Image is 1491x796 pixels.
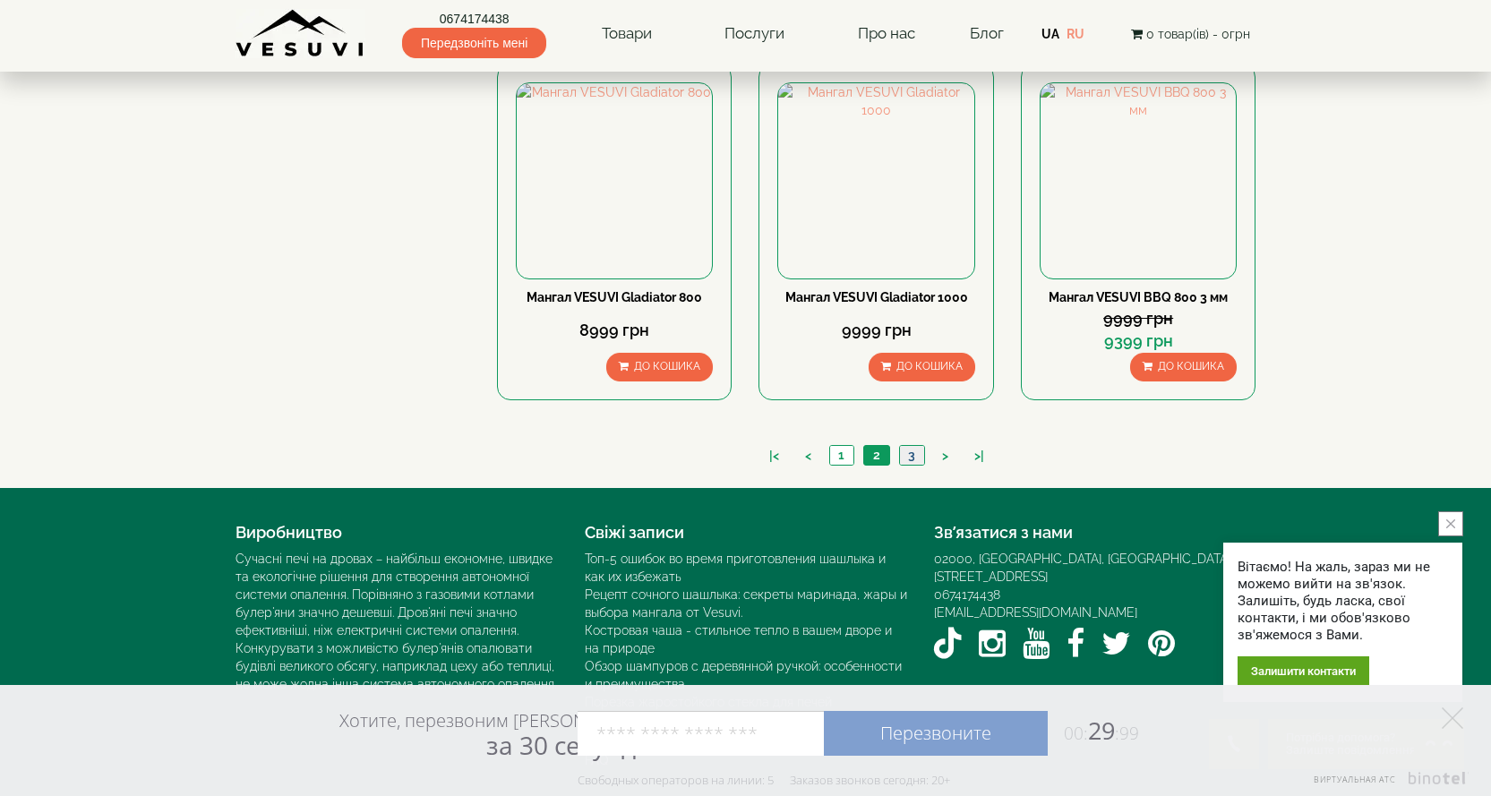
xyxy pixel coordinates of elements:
[1438,511,1463,536] button: close button
[1023,621,1050,666] a: YouTube VESUVI
[1040,307,1237,330] div: 9999 грн
[707,13,802,55] a: Послуги
[1238,559,1448,644] div: Вітаємо! На жаль, зараз ми не можемо вийти на зв'язок. Залишіть, будь ласка, свої контакти, і ми ...
[785,290,968,304] a: Мангал VESUVI Gladiator 1000
[606,353,713,381] button: До кошика
[869,353,975,381] button: До кошика
[1048,714,1139,747] span: 29
[1130,353,1237,381] button: До кошика
[796,447,820,466] a: <
[934,621,962,666] a: TikTok VESUVI
[829,446,853,465] a: 1
[1148,621,1175,666] a: Pinterest VESUVI
[934,605,1137,620] a: [EMAIL_ADDRESS][DOMAIN_NAME]
[934,524,1256,542] h4: Зв’язатися з нами
[236,9,365,58] img: Завод VESUVI
[899,446,924,465] a: 3
[979,621,1006,666] a: Instagram VESUVI
[1146,27,1250,41] span: 0 товар(ів) - 0грн
[634,360,700,372] span: До кошика
[970,24,1004,42] a: Блог
[1158,360,1224,372] span: До кошика
[778,83,973,278] img: Мангал VESUVI Gladiator 1000
[486,728,647,762] span: за 30 секунд?
[584,13,670,55] a: Товари
[873,448,880,462] span: 2
[896,360,963,372] span: До кошика
[339,709,647,759] div: Хотите, перезвоним [PERSON_NAME]
[933,447,957,466] a: >
[934,550,1256,586] div: 02000, [GEOGRAPHIC_DATA], [GEOGRAPHIC_DATA]. [STREET_ADDRESS]
[1067,621,1084,666] a: Facebook VESUVI
[1101,621,1131,666] a: Twitter / X VESUVI
[1067,27,1084,41] a: RU
[1049,290,1228,304] a: Мангал VESUVI BBQ 800 3 мм
[236,524,558,542] h4: Виробництво
[402,28,546,58] span: Передзвоніть мені
[527,290,702,304] a: Мангал VESUVI Gladiator 800
[965,447,993,466] a: >|
[236,550,558,693] div: Сучасні печі на дровах – найбільш економне, швидке та екологічне рішення для створення автономної...
[517,83,712,278] img: Мангал VESUVI Gladiator 800
[1126,24,1255,44] button: 0 товар(ів) - 0грн
[1238,656,1369,686] div: Залишити контакти
[840,13,933,55] a: Про нас
[585,524,907,542] h4: Свіжі записи
[402,10,546,28] a: 0674174438
[1314,774,1396,785] span: Виртуальная АТС
[585,623,892,655] a: Костровая чаша - стильное тепло в вашем дворе и на природе
[578,773,950,787] div: Свободных операторов на линии: 5 Заказов звонков сегодня: 20+
[1064,722,1088,745] span: 00:
[1040,330,1237,353] div: 9399 грн
[585,552,886,584] a: Топ-5 ошибок во время приготовления шашлыка и как их избежать
[585,659,902,691] a: Обзор шампуров с деревянной ручкой: особенности и преимущества
[824,711,1048,756] a: Перезвоните
[1115,722,1139,745] span: :99
[1041,83,1236,278] img: Мангал VESUVI BBQ 800 3 мм
[1303,772,1469,796] a: Виртуальная АТС
[777,319,974,342] div: 9999 грн
[760,447,788,466] a: |<
[585,587,907,620] a: Рецепт сочного шашлыка: секреты маринада, жары и выбора мангала от Vesuvi.
[1041,27,1059,41] a: UA
[516,319,713,342] div: 8999 грн
[934,587,1000,602] a: 0674174438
